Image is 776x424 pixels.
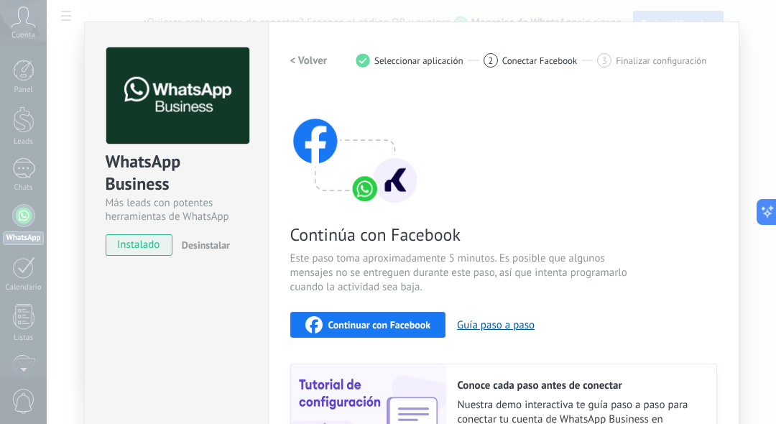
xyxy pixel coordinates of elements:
button: < Volver [290,47,328,73]
span: instalado [106,234,172,256]
img: connect with facebook [290,91,420,206]
span: Seleccionar aplicación [374,55,463,66]
span: Conectar Facebook [502,55,578,66]
div: WhatsApp Business [106,150,247,196]
div: Más leads con potentes herramientas de WhatsApp [106,196,247,223]
span: Desinstalar [182,239,230,252]
button: Guía paso a paso [457,318,535,332]
span: Continúa con Facebook [290,223,632,246]
span: Continuar con Facebook [328,320,431,330]
span: 2 [488,55,493,67]
button: Desinstalar [176,234,230,256]
span: Finalizar configuración [616,55,706,66]
button: Continuar con Facebook [290,312,446,338]
img: logo_main.png [106,47,249,144]
span: Este paso toma aproximadamente 5 minutos. Es posible que algunos mensajes no se entreguen durante... [290,252,632,295]
h2: < Volver [290,54,328,68]
span: 3 [602,55,607,67]
h2: Conoce cada paso antes de conectar [458,379,702,392]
